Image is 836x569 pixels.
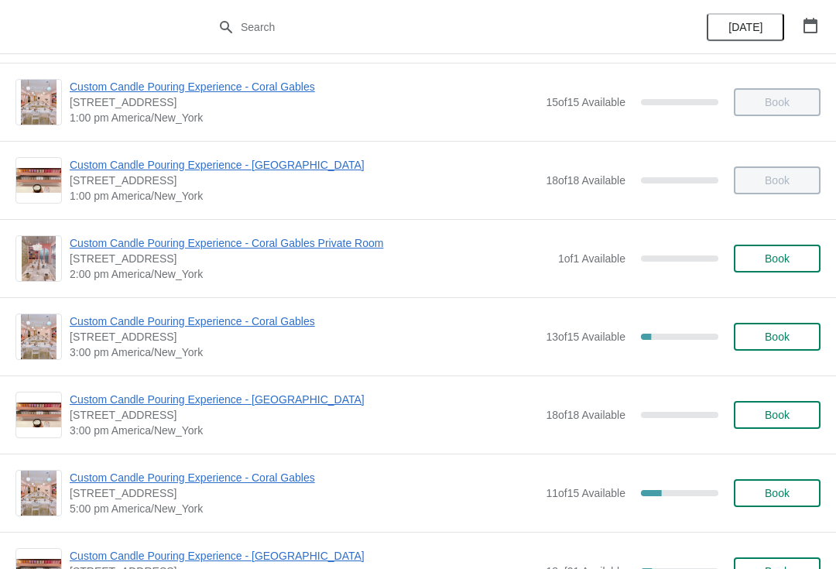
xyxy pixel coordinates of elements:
[70,407,538,423] span: [STREET_ADDRESS]
[70,470,538,485] span: Custom Candle Pouring Experience - Coral Gables
[546,409,625,421] span: 18 of 18 Available
[70,392,538,407] span: Custom Candle Pouring Experience - [GEOGRAPHIC_DATA]
[734,245,821,273] button: Book
[16,168,61,194] img: Custom Candle Pouring Experience - Fort Lauderdale | 914 East Las Olas Boulevard, Fort Lauderdale...
[70,157,538,173] span: Custom Candle Pouring Experience - [GEOGRAPHIC_DATA]
[70,110,538,125] span: 1:00 pm America/New_York
[70,329,538,344] span: [STREET_ADDRESS]
[546,174,625,187] span: 18 of 18 Available
[70,266,550,282] span: 2:00 pm America/New_York
[21,80,57,125] img: Custom Candle Pouring Experience - Coral Gables | 154 Giralda Avenue, Coral Gables, FL, USA | 1:0...
[70,235,550,251] span: Custom Candle Pouring Experience - Coral Gables Private Room
[728,21,762,33] span: [DATE]
[70,501,538,516] span: 5:00 pm America/New_York
[558,252,625,265] span: 1 of 1 Available
[70,94,538,110] span: [STREET_ADDRESS]
[765,409,790,421] span: Book
[546,487,625,499] span: 11 of 15 Available
[240,13,627,41] input: Search
[70,485,538,501] span: [STREET_ADDRESS]
[21,314,57,359] img: Custom Candle Pouring Experience - Coral Gables | 154 Giralda Avenue, Coral Gables, FL, USA | 3:0...
[21,471,57,516] img: Custom Candle Pouring Experience - Coral Gables | 154 Giralda Avenue, Coral Gables, FL, USA | 5:0...
[734,479,821,507] button: Book
[734,401,821,429] button: Book
[22,236,56,281] img: Custom Candle Pouring Experience - Coral Gables Private Room | 154 Giralda Avenue, Coral Gables, ...
[70,251,550,266] span: [STREET_ADDRESS]
[16,403,61,428] img: Custom Candle Pouring Experience - Fort Lauderdale | 914 East Las Olas Boulevard, Fort Lauderdale...
[734,323,821,351] button: Book
[707,13,784,41] button: [DATE]
[765,487,790,499] span: Book
[70,188,538,204] span: 1:00 pm America/New_York
[70,344,538,360] span: 3:00 pm America/New_York
[765,252,790,265] span: Book
[70,423,538,438] span: 3:00 pm America/New_York
[546,96,625,108] span: 15 of 15 Available
[765,331,790,343] span: Book
[70,314,538,329] span: Custom Candle Pouring Experience - Coral Gables
[546,331,625,343] span: 13 of 15 Available
[70,548,538,564] span: Custom Candle Pouring Experience - [GEOGRAPHIC_DATA]
[70,79,538,94] span: Custom Candle Pouring Experience - Coral Gables
[70,173,538,188] span: [STREET_ADDRESS]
